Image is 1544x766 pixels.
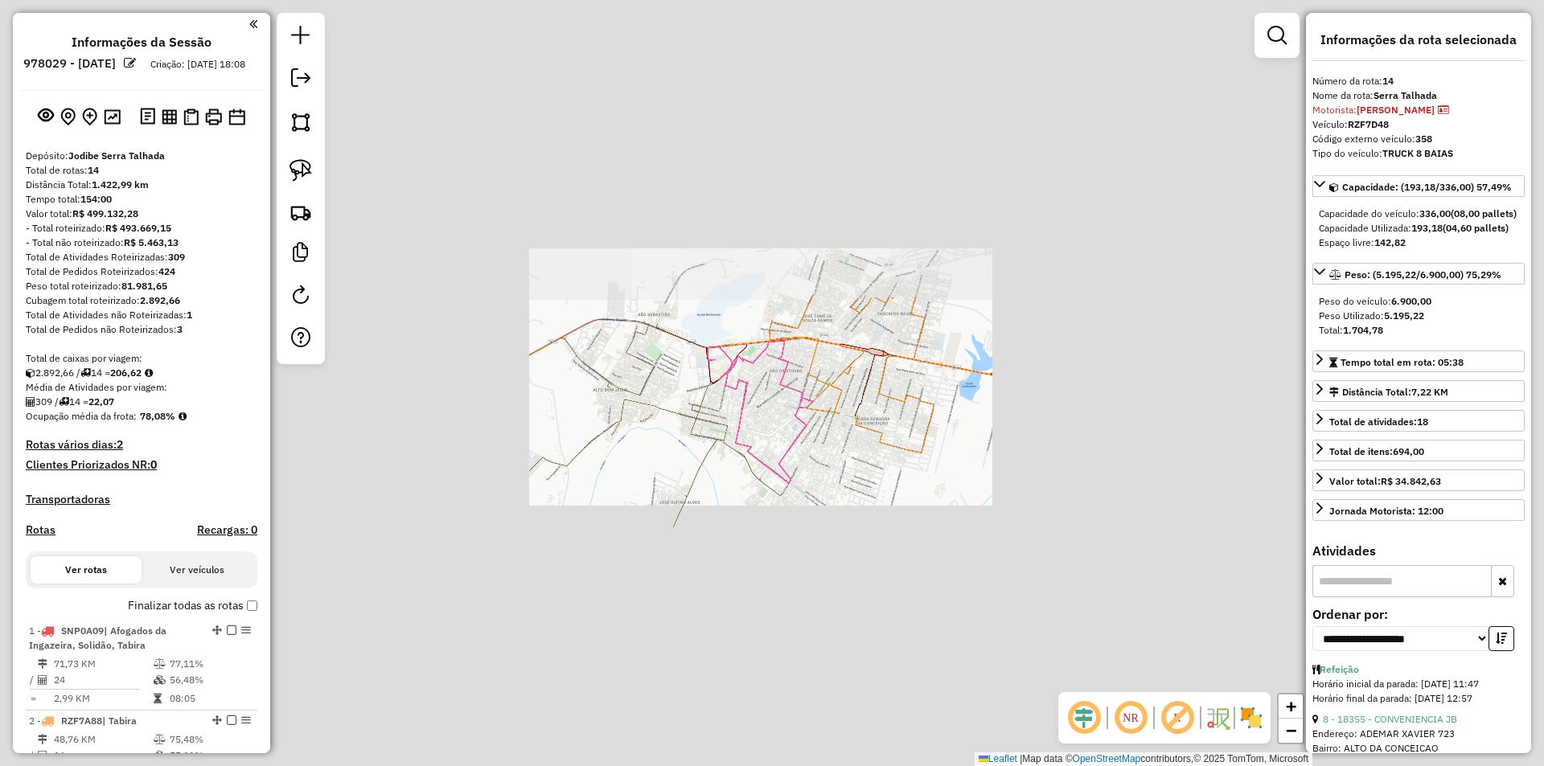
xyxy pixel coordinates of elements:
td: 71,73 KM [53,656,153,672]
h4: Atividades [1312,543,1525,559]
span: Capacidade: (193,18/336,00) 57,49% [1342,181,1512,193]
label: Ordenar por: [1312,604,1525,624]
i: Meta Caixas/viagem: 1,00 Diferença: 205,62 [145,368,153,378]
a: Tempo total em rota: 05:38 [1312,350,1525,372]
span: 2 - [29,715,137,727]
div: 309 / 14 = [26,395,257,409]
strong: 14 [1382,75,1394,87]
button: Centralizar mapa no depósito ou ponto de apoio [57,104,79,129]
i: Total de rotas [59,397,69,407]
strong: 206,62 [110,367,142,379]
strong: 1.704,78 [1343,324,1383,336]
i: Total de Atividades [26,397,35,407]
div: Motorista: [1312,103,1525,117]
div: Capacidade: (193,18/336,00) 57,49% [1312,200,1525,256]
td: 08:05 [169,690,250,707]
a: Refeição [1320,663,1359,675]
i: Total de rotas [80,368,91,378]
em: Alterar sequência das rotas [212,625,222,635]
div: Total de caixas por viagem: [26,351,257,366]
span: Total de atividades: [1329,416,1428,428]
a: Nova sessão e pesquisa [285,19,317,55]
span: Peso do veículo: [1319,295,1431,307]
button: Ver veículos [142,556,253,584]
div: Total de itens: [1329,444,1424,459]
img: Criar rota [289,201,312,223]
div: Tempo total: [26,192,257,207]
input: Finalizar todas as rotas [247,600,257,611]
h4: Informações da rota selecionada [1312,32,1525,47]
strong: 694,00 [1393,445,1424,457]
span: − [1286,720,1296,740]
strong: [PERSON_NAME] [1357,104,1435,116]
td: 24 [53,672,153,688]
img: Exibir/Ocultar setores [1238,705,1264,731]
img: Selecionar atividades - laço [289,159,312,182]
h4: Informações da Sessão [72,35,211,50]
label: Finalizar todas as rotas [128,597,257,614]
em: Finalizar rota [227,715,236,725]
a: Leaflet [979,753,1017,764]
span: Ocultar NR [1111,698,1150,737]
div: 2.892,66 / 14 = [26,366,257,380]
button: Exibir sessão original [35,104,57,129]
em: Opções [241,715,251,725]
strong: 142,82 [1374,236,1406,248]
div: Jornada Motorista: 12:00 [1329,504,1443,518]
strong: 2.892,66 [140,294,180,306]
div: Peso total roteirizado: [26,279,257,293]
td: / [29,748,37,764]
em: Média calculada utilizando a maior ocupação (%Peso ou %Cubagem) de cada rota da sessão. Rotas cro... [179,412,187,421]
td: 75,48% [169,731,250,748]
div: Horário inicial da parada: [DATE] 11:47 [1312,677,1525,691]
span: Ocupação média da frota: [26,410,137,422]
div: Map data © contributors,© 2025 TomTom, Microsoft [975,752,1312,766]
h4: Recargas: 0 [197,523,257,537]
span: | [1020,753,1022,764]
strong: 1 [187,309,192,321]
span: Tempo total em rota: 05:38 [1341,356,1464,368]
div: Média de Atividades por viagem: [26,380,257,395]
i: Distância Total [38,659,47,669]
i: % de utilização da cubagem [154,751,166,760]
div: Distância Total: [26,178,257,192]
div: Código externo veículo: [1312,132,1525,146]
button: Ordem decrescente [1489,626,1514,651]
strong: 5.195,22 [1384,309,1424,322]
div: Valor total: [1329,474,1441,489]
strong: R$ 5.463,13 [124,236,179,248]
strong: 78,08% [140,410,175,422]
span: + [1286,696,1296,716]
strong: R$ 499.132,28 [72,207,138,219]
span: SNP0A09 [61,625,104,637]
em: Finalizar rota [227,625,236,635]
span: RZF7A88 [61,715,102,727]
img: Fluxo de ruas [1205,705,1230,731]
h4: Rotas [26,523,55,537]
i: Total de Atividades [38,751,47,760]
div: Total de Pedidos Roteirizados: [26,264,257,279]
span: Peso: (5.195,22/6.900,00) 75,29% [1345,268,1501,281]
div: Total de rotas: [26,163,257,178]
div: Capacidade Utilizada: [1319,221,1518,236]
a: Reroteirizar Sessão [285,279,317,315]
span: Ocultar deslocamento [1065,698,1103,737]
div: Valor total: [26,207,257,221]
a: Clique aqui para minimizar o painel [249,14,257,33]
div: Total de Atividades não Roteirizadas: [26,308,257,322]
div: Criação: [DATE] 18:08 [144,57,252,72]
strong: 424 [158,265,175,277]
td: 77,11% [169,656,250,672]
strong: (04,60 pallets) [1443,222,1509,234]
div: Distância Total: [1329,385,1448,399]
button: Logs desbloquear sessão [137,104,158,129]
div: Depósito: [26,149,257,163]
a: OpenStreetMap [1073,753,1141,764]
div: Horário final da parada: [DATE] 12:57 [1312,691,1525,706]
div: Total de Atividades Roteirizadas: [26,250,257,264]
a: Exportar sessão [285,62,317,98]
td: 16 [53,748,153,764]
button: Visualizar relatório de Roteirização [158,105,180,127]
a: Zoom out [1279,719,1303,743]
h6: 978029 - [DATE] [23,56,116,71]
